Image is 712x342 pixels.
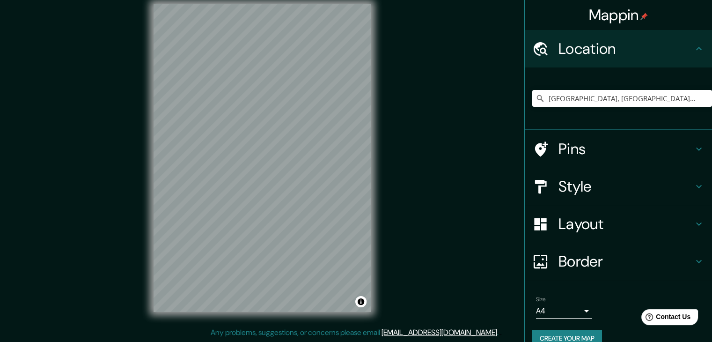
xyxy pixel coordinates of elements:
[558,215,693,233] h4: Layout
[525,205,712,243] div: Layout
[154,4,371,312] canvas: Map
[640,13,648,20] img: pin-icon.png
[499,327,500,338] div: .
[500,327,502,338] div: .
[558,140,693,158] h4: Pins
[629,305,702,332] iframe: Help widget launcher
[355,296,367,307] button: Toggle attribution
[525,30,712,67] div: Location
[525,168,712,205] div: Style
[558,177,693,196] h4: Style
[536,296,546,304] label: Size
[525,130,712,168] div: Pins
[558,252,693,271] h4: Border
[532,90,712,107] input: Pick your city or area
[558,39,693,58] h4: Location
[211,327,499,338] p: Any problems, suggestions, or concerns please email .
[589,6,648,24] h4: Mappin
[382,327,497,337] a: [EMAIL_ADDRESS][DOMAIN_NAME]
[525,243,712,280] div: Border
[536,304,592,319] div: A4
